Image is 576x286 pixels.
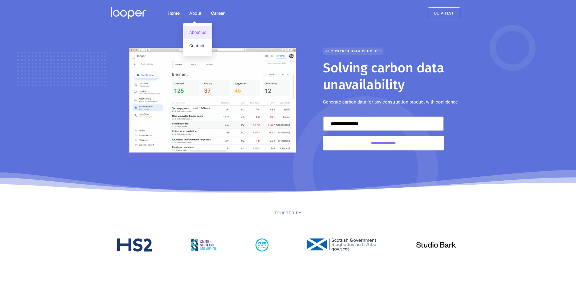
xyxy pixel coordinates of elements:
[184,7,206,19] div: About
[323,60,465,94] h1: Solving carbon data unavailability
[275,210,302,216] div: Trusted by
[189,10,201,17] div: About
[323,48,383,55] div: AI-powered data provider
[183,39,212,53] a: Contact
[428,7,460,19] a: beta test
[183,26,212,39] a: About us
[323,117,444,150] form: Email Form
[183,23,212,56] nav: About
[206,7,230,19] a: Career
[163,7,184,19] a: Home
[323,98,458,106] p: Generate carbon data for any construction product with confidence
